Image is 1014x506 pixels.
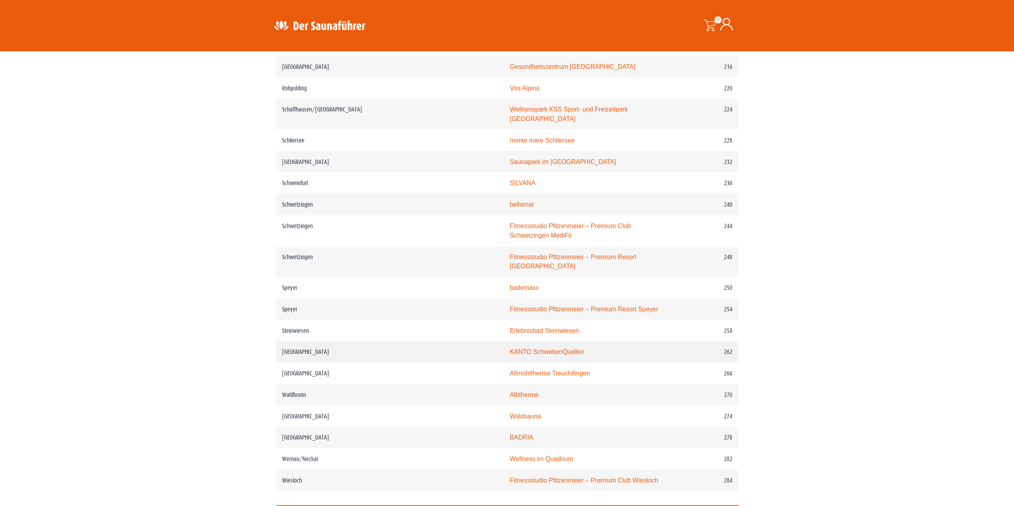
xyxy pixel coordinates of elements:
[666,406,738,427] td: 274
[276,246,504,277] td: Schwetzingen
[666,194,738,215] td: 240
[510,370,590,377] a: Altmühltherme Treuchtlingen
[276,215,504,246] td: Schwetzingen
[666,320,738,342] td: 258
[510,106,628,122] a: Wellnesspark KSS Sport- und Freizeitpark [GEOGRAPHIC_DATA]
[510,180,535,186] a: SILVANA
[510,201,534,208] a: bellamar
[276,384,504,406] td: Waldbronn
[276,470,504,491] td: Wiesloch
[276,277,504,299] td: Speyer
[666,384,738,406] td: 270
[276,56,504,78] td: [GEOGRAPHIC_DATA]
[510,63,635,70] a: Gesundheitszentrum [GEOGRAPHIC_DATA]
[276,151,504,173] td: [GEOGRAPHIC_DATA]
[666,448,738,470] td: 282
[510,327,579,334] a: Erlebnisbad Steinwiesen
[666,363,738,384] td: 266
[666,299,738,320] td: 254
[510,254,636,270] a: Fitnessstudio Pfitzenmeier – Premium Resort [GEOGRAPHIC_DATA]
[276,194,504,215] td: Schwetzingen
[510,391,538,398] a: Albtherme
[666,246,738,277] td: 248
[666,427,738,448] td: 278
[276,130,504,151] td: Schliersee
[666,130,738,151] td: 228
[510,158,616,165] a: Saunapark im [GEOGRAPHIC_DATA]
[276,78,504,99] td: Ruhpolding
[510,434,533,441] a: BADRIA
[276,341,504,363] td: [GEOGRAPHIC_DATA]
[666,99,738,130] td: 224
[276,427,504,448] td: [GEOGRAPHIC_DATA]
[510,477,658,484] a: Fitnessstudio Pfitzenmeier – Premium Club Wiesloch
[666,151,738,173] td: 232
[276,99,504,130] td: Schaffhausen/[GEOGRAPHIC_DATA]
[510,348,584,355] a: KANTO SchwabenQuellen
[666,277,738,299] td: 250
[510,85,539,92] a: Vita Alpina
[714,16,722,23] span: 0
[510,413,541,420] a: Waldsauna
[510,137,575,144] a: monte mare Schliersee
[666,215,738,246] td: 244
[666,172,738,194] td: 236
[276,448,504,470] td: Wernau/Neckar
[666,470,738,491] td: 284
[510,455,573,462] a: Wellness im Quadrium
[276,299,504,320] td: Speyer
[276,406,504,427] td: [GEOGRAPHIC_DATA]
[666,341,738,363] td: 262
[666,56,738,78] td: 216
[510,306,658,313] a: Fitnessstudio Pfitzenmeier – Premium Resort Speyer
[276,363,504,384] td: [GEOGRAPHIC_DATA]
[276,172,504,194] td: Schweinfurt
[276,320,504,342] td: Steinwiesen
[510,284,539,291] a: bademaxx
[666,78,738,99] td: 220
[510,223,631,239] a: Fitnessstudio Pfitzenmeier – Premium Club Schwetzingen MediFit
